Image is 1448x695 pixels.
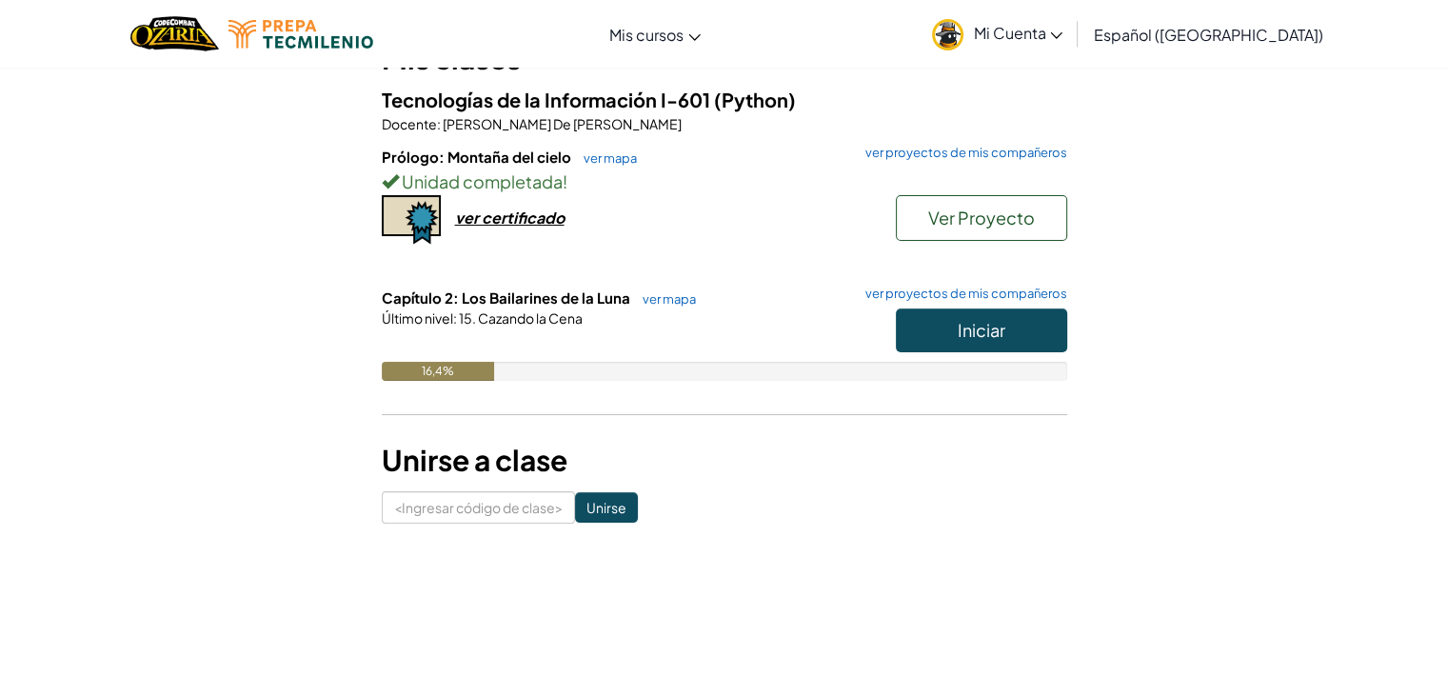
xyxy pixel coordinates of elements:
font: ver mapa [643,291,696,307]
font: ver proyectos de mis compañeros [865,286,1067,301]
a: Mi Cuenta [922,4,1072,64]
font: Mis cursos [609,25,684,45]
a: Español ([GEOGRAPHIC_DATA]) [1083,9,1332,60]
font: 15. [459,309,476,327]
button: Iniciar [896,308,1067,352]
img: avatar [932,19,963,50]
a: ver certificado [382,208,565,228]
input: <Ingresar código de clase> [382,491,575,524]
font: ver mapa [584,150,637,166]
font: (Python) [714,88,796,111]
font: ver proyectos de mis compañeros [865,145,1067,160]
font: Mi Cuenta [973,23,1045,43]
font: Capítulo 2: Los Bailarines de la Luna [382,288,630,307]
font: [PERSON_NAME] De [PERSON_NAME] [443,115,682,132]
font: Último nivel [382,309,453,327]
img: certificate-icon.png [382,195,441,245]
font: 16,4% [422,364,454,378]
font: Iniciar [958,319,1005,341]
a: Logotipo de Ozaria de CodeCombat [130,14,219,53]
font: ! [563,170,567,192]
font: : [453,309,457,327]
a: Mis cursos [600,9,710,60]
font: Unidad completada [402,170,563,192]
font: Prólogo: Montaña del cielo [382,148,571,166]
img: Logotipo de Tecmilenio [228,20,373,49]
button: Ver Proyecto [896,195,1067,241]
font: Ver Proyecto [928,207,1035,228]
font: Español ([GEOGRAPHIC_DATA]) [1093,25,1322,45]
font: Docente [382,115,437,132]
img: Hogar [130,14,219,53]
font: ver certificado [455,208,565,228]
font: Unirse a clase [382,442,567,478]
font: : [437,115,441,132]
font: Cazando la Cena [478,309,583,327]
input: Unirse [575,492,638,523]
font: Tecnologías de la Información I-601 [382,88,710,111]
